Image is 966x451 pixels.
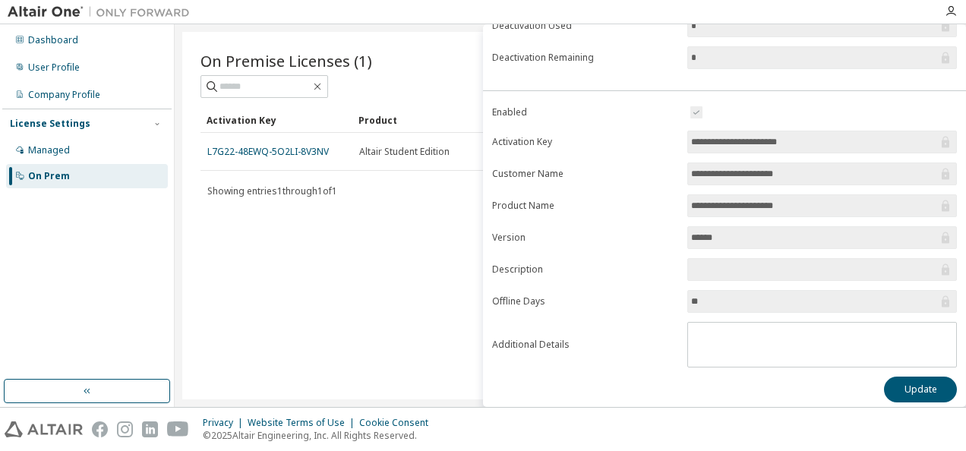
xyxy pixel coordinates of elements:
[92,421,108,437] img: facebook.svg
[5,421,83,437] img: altair_logo.svg
[492,168,678,180] label: Customer Name
[492,232,678,244] label: Version
[492,136,678,148] label: Activation Key
[28,170,70,182] div: On Prem
[492,52,678,64] label: Deactivation Remaining
[117,421,133,437] img: instagram.svg
[28,34,78,46] div: Dashboard
[492,339,678,351] label: Additional Details
[203,429,437,442] p: © 2025 Altair Engineering, Inc. All Rights Reserved.
[207,145,329,158] a: L7G22-48EWQ-5O2LI-8V3NV
[884,377,957,402] button: Update
[28,89,100,101] div: Company Profile
[492,295,678,307] label: Offline Days
[248,417,359,429] div: Website Terms of Use
[492,200,678,212] label: Product Name
[28,61,80,74] div: User Profile
[28,144,70,156] div: Managed
[359,146,450,158] span: Altair Student Edition
[10,118,90,130] div: License Settings
[207,184,337,197] span: Showing entries 1 through 1 of 1
[492,20,678,32] label: Deactivation Used
[200,50,372,71] span: On Premise Licenses (1)
[492,263,678,276] label: Description
[142,421,158,437] img: linkedin.svg
[167,421,189,437] img: youtube.svg
[358,108,498,132] div: Product
[207,108,346,132] div: Activation Key
[8,5,197,20] img: Altair One
[203,417,248,429] div: Privacy
[359,417,437,429] div: Cookie Consent
[492,106,678,118] label: Enabled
